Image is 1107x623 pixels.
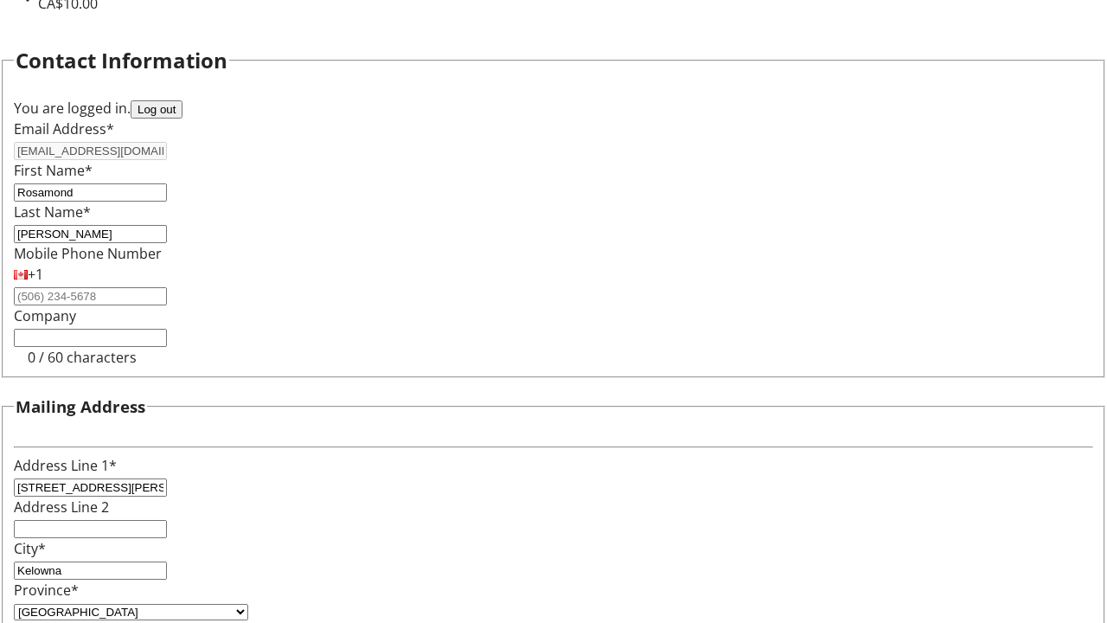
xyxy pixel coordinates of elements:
div: You are logged in. [14,98,1093,119]
label: First Name* [14,161,93,180]
label: City* [14,539,46,558]
label: Address Line 1* [14,456,117,475]
label: Mobile Phone Number [14,244,162,263]
tr-character-limit: 0 / 60 characters [28,348,137,367]
label: Province* [14,581,79,600]
input: Address [14,478,167,497]
label: Company [14,306,76,325]
input: (506) 234-5678 [14,287,167,305]
input: City [14,562,167,580]
label: Last Name* [14,202,91,222]
label: Address Line 2 [14,498,109,517]
h2: Contact Information [16,45,227,76]
label: Email Address* [14,119,114,138]
button: Log out [131,100,182,119]
h3: Mailing Address [16,395,145,419]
